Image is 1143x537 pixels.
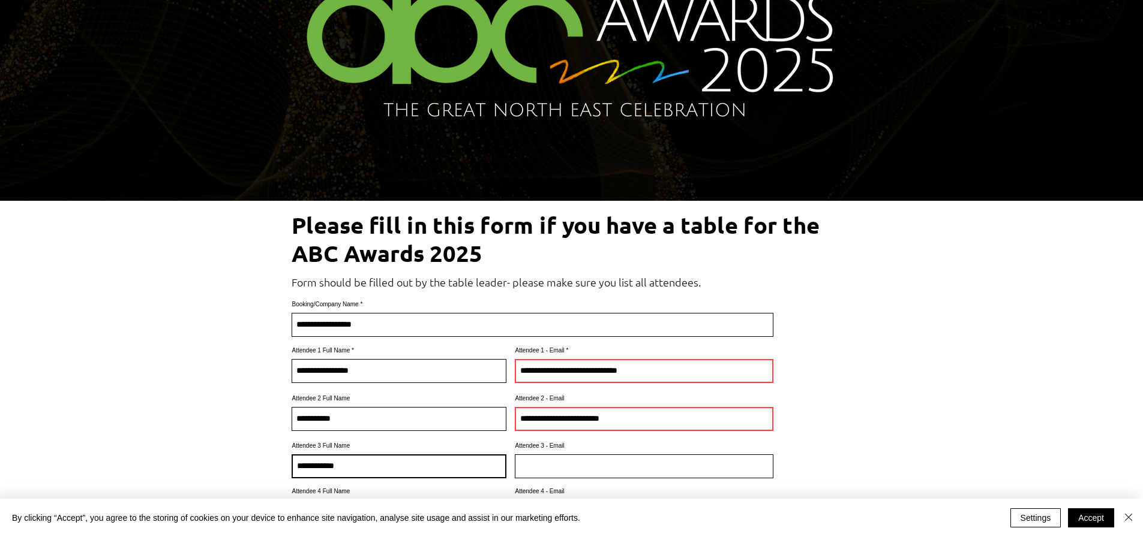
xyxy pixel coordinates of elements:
[292,275,701,289] span: Form should be filled out by the table leader- please make sure you list all attendees.
[292,301,773,307] label: Booking/Company Name
[12,512,580,523] span: By clicking “Accept”, you agree to the storing of cookies on your device to enhance site navigati...
[292,443,506,449] label: Attendee 3 Full Name
[515,348,773,354] label: Attendee 1 - Email
[515,396,773,402] label: Attendee 2 - Email
[292,488,506,494] label: Attendee 4 Full Name
[515,488,773,494] label: Attendee 4 - Email
[1121,510,1136,524] img: Close
[1010,508,1061,527] button: Settings
[515,443,773,449] label: Attendee 3 - Email
[292,396,506,402] label: Attendee 2 Full Name
[292,348,506,354] label: Attendee 1 Full Name
[292,211,820,267] span: Please fill in this form if you have a table for the ABC Awards 2025
[1121,508,1136,527] button: Close
[1068,508,1114,527] button: Accept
